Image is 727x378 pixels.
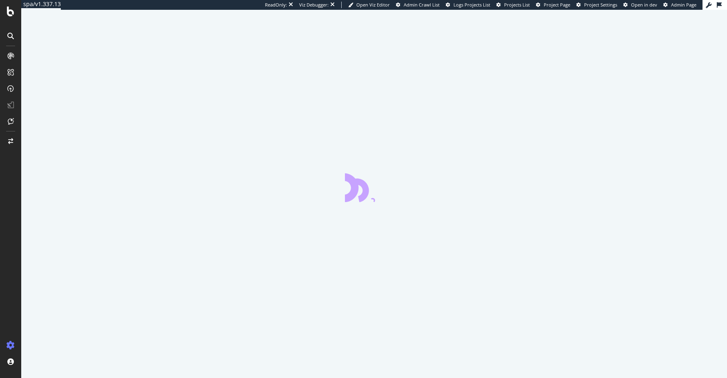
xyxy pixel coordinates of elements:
[663,2,696,8] a: Admin Page
[348,2,390,8] a: Open Viz Editor
[504,2,530,8] span: Projects List
[631,2,657,8] span: Open in dev
[454,2,490,8] span: Logs Projects List
[496,2,530,8] a: Projects List
[404,2,440,8] span: Admin Crawl List
[265,2,287,8] div: ReadOnly:
[584,2,617,8] span: Project Settings
[671,2,696,8] span: Admin Page
[544,2,570,8] span: Project Page
[446,2,490,8] a: Logs Projects List
[623,2,657,8] a: Open in dev
[396,2,440,8] a: Admin Crawl List
[345,173,404,202] div: animation
[576,2,617,8] a: Project Settings
[536,2,570,8] a: Project Page
[299,2,329,8] div: Viz Debugger:
[356,2,390,8] span: Open Viz Editor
